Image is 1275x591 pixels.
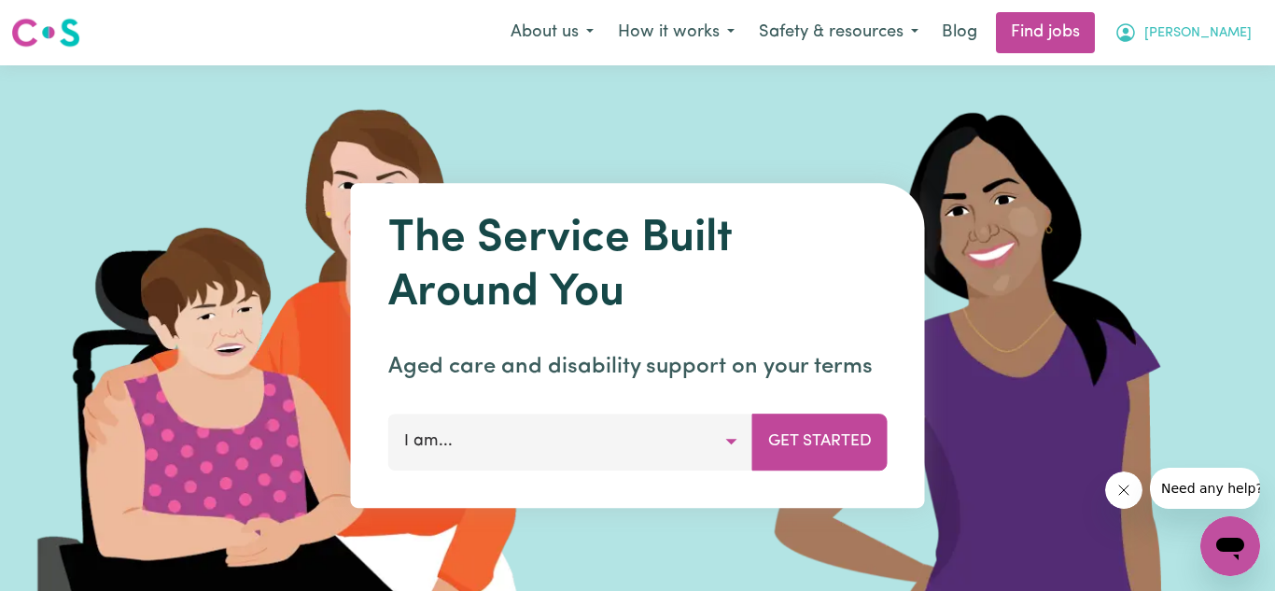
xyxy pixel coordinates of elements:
h1: The Service Built Around You [388,213,888,320]
button: How it works [606,13,747,52]
iframe: Message from company [1150,468,1260,509]
span: [PERSON_NAME] [1144,23,1252,44]
button: My Account [1102,13,1264,52]
p: Aged care and disability support on your terms [388,350,888,384]
button: Get Started [752,414,888,470]
button: I am... [388,414,753,470]
img: Careseekers logo [11,16,80,49]
a: Blog [931,12,988,53]
iframe: Button to launch messaging window [1200,516,1260,576]
iframe: Close message [1105,471,1142,509]
button: About us [498,13,606,52]
button: Safety & resources [747,13,931,52]
span: Need any help? [11,13,113,28]
a: Careseekers logo [11,11,80,54]
a: Find jobs [996,12,1095,53]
